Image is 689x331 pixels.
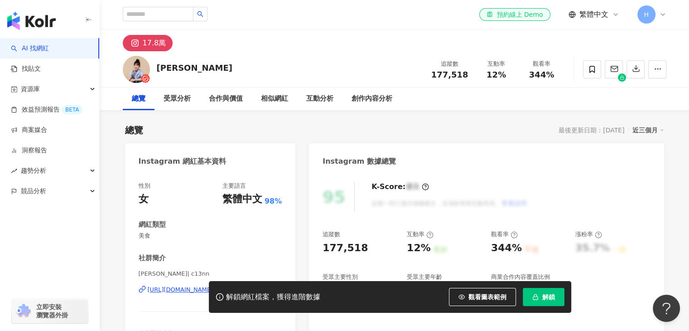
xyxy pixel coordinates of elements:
img: KOL Avatar [123,56,150,83]
div: 觀看率 [525,59,559,68]
div: 繁體中文 [222,192,262,206]
div: 受眾主要年齡 [407,273,442,281]
span: 12% [487,70,506,79]
div: 女 [139,192,149,206]
div: Instagram 數據總覽 [323,156,396,166]
div: 性別 [139,182,150,190]
div: 網紅類型 [139,220,166,229]
span: 資源庫 [21,79,40,99]
span: 趨勢分析 [21,161,46,181]
button: 17.8萬 [123,35,173,51]
div: 解鎖網紅檔案，獲得進階數據 [226,292,320,302]
div: K-Score : [371,182,429,192]
a: chrome extension立即安裝 瀏覽器外掛 [12,299,88,323]
button: 解鎖 [523,288,564,306]
img: chrome extension [14,304,32,318]
div: 創作內容分析 [352,93,392,104]
div: 344% [491,241,522,255]
img: logo [7,12,56,30]
a: 商案媒合 [11,126,47,135]
div: 受眾分析 [164,93,191,104]
div: 追蹤數 [323,230,340,239]
div: 漲粉率 [575,230,602,239]
div: 12% [407,241,431,255]
a: 效益預測報告BETA [11,105,82,114]
div: 社群簡介 [139,253,166,263]
div: 相似網紅 [261,93,288,104]
div: [PERSON_NAME] [157,62,232,73]
span: rise [11,168,17,174]
a: searchAI 找網紅 [11,44,49,53]
a: 洞察報告 [11,146,47,155]
div: 追蹤數 [431,59,468,68]
span: 177,518 [431,70,468,79]
span: 立即安裝 瀏覽器外掛 [36,303,68,319]
div: 互動率 [407,230,434,239]
span: 344% [529,70,554,79]
span: 競品分析 [21,181,46,201]
div: 互動分析 [306,93,333,104]
div: 主要語言 [222,182,246,190]
div: 17.8萬 [143,37,166,49]
div: 總覽 [125,124,143,136]
a: 預約線上 Demo [479,8,550,21]
div: 合作與價值 [209,93,243,104]
div: 總覽 [132,93,145,104]
span: 解鎖 [542,293,555,301]
div: 商業合作內容覆蓋比例 [491,273,550,281]
div: 受眾主要性別 [323,273,358,281]
span: search [197,11,203,17]
span: [PERSON_NAME]| c13nn [139,270,282,278]
div: 預約線上 Demo [487,10,543,19]
span: 繁體中文 [579,10,608,19]
div: 近三個月 [632,124,664,136]
div: 最後更新日期：[DATE] [559,127,624,134]
div: 177,518 [323,241,368,255]
span: 美食 [139,232,282,240]
span: H [644,10,649,19]
div: Instagram 網紅基本資料 [139,156,226,166]
button: 觀看圖表範例 [449,288,516,306]
a: 找貼文 [11,64,41,73]
span: 觀看圖表範例 [468,293,506,301]
div: 互動率 [479,59,514,68]
div: 觀看率 [491,230,518,239]
span: 98% [265,196,282,206]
